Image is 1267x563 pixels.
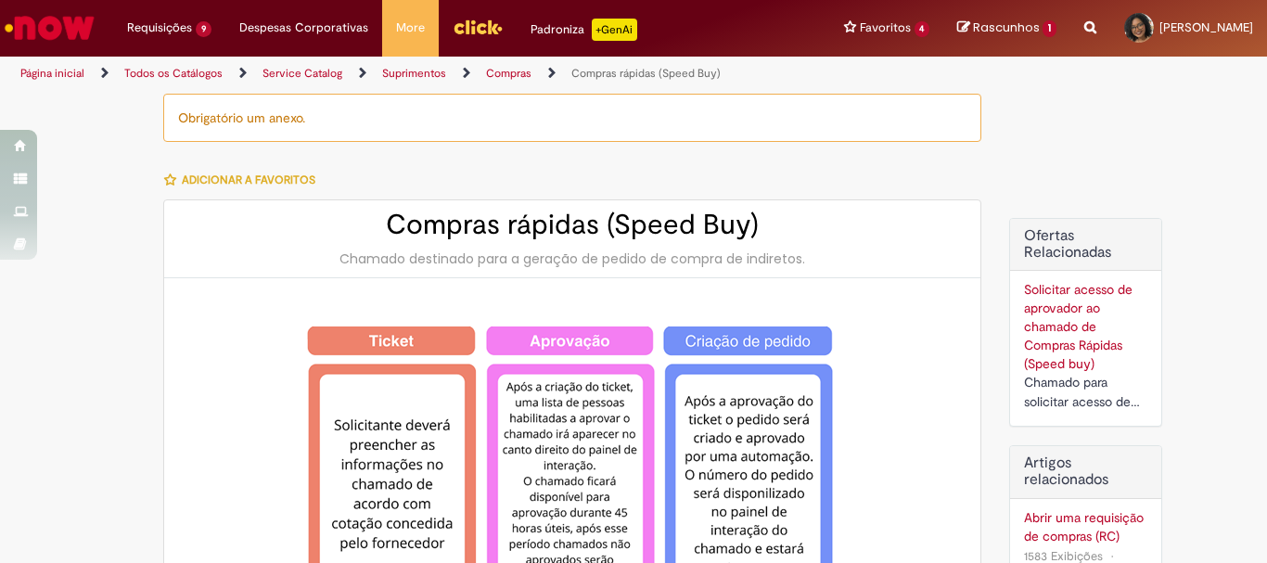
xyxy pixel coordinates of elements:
span: 4 [915,21,930,37]
span: Rascunhos [973,19,1040,36]
div: Padroniza [531,19,637,41]
div: Chamado destinado para a geração de pedido de compra de indiretos. [183,250,962,268]
span: More [396,19,425,37]
span: 9 [196,21,211,37]
div: Obrigatório um anexo. [163,94,981,142]
span: 1 [1043,20,1056,37]
button: Adicionar a Favoritos [163,160,326,199]
span: [PERSON_NAME] [1159,19,1253,35]
a: Rascunhos [957,19,1056,37]
a: Solicitar acesso de aprovador ao chamado de Compras Rápidas (Speed buy) [1024,281,1133,372]
a: Todos os Catálogos [124,66,223,81]
span: Despesas Corporativas [239,19,368,37]
h2: Ofertas Relacionadas [1024,228,1147,261]
h2: Compras rápidas (Speed Buy) [183,210,962,240]
h3: Artigos relacionados [1024,455,1147,488]
p: +GenAi [592,19,637,41]
img: click_logo_yellow_360x200.png [453,13,503,41]
a: Compras [486,66,531,81]
a: Compras rápidas (Speed Buy) [571,66,721,81]
img: ServiceNow [2,9,97,46]
ul: Trilhas de página [14,57,831,91]
a: Service Catalog [262,66,342,81]
a: Suprimentos [382,66,446,81]
span: Favoritos [860,19,911,37]
a: Abrir uma requisição de compras (RC) [1024,508,1147,545]
div: Ofertas Relacionadas [1009,218,1162,427]
span: Adicionar a Favoritos [182,173,315,187]
a: Página inicial [20,66,84,81]
span: Requisições [127,19,192,37]
div: Chamado para solicitar acesso de aprovador ao ticket de Speed buy [1024,373,1147,412]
